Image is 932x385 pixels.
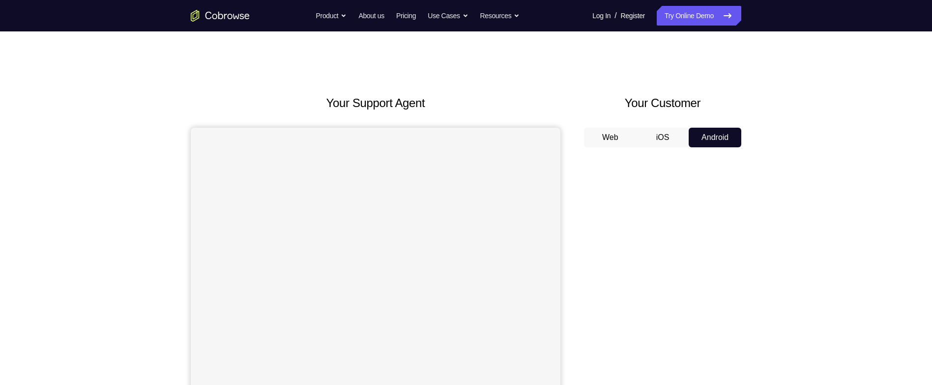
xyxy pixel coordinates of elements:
h2: Your Customer [584,94,741,112]
span: / [614,10,616,22]
button: iOS [637,128,689,147]
button: Resources [480,6,520,26]
a: Log In [592,6,611,26]
button: Product [316,6,347,26]
a: About us [358,6,384,26]
button: Use Cases [428,6,468,26]
a: Try Online Demo [657,6,741,26]
a: Pricing [396,6,416,26]
button: Android [689,128,741,147]
button: Web [584,128,637,147]
h2: Your Support Agent [191,94,560,112]
a: Go to the home page [191,10,250,22]
a: Register [621,6,645,26]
